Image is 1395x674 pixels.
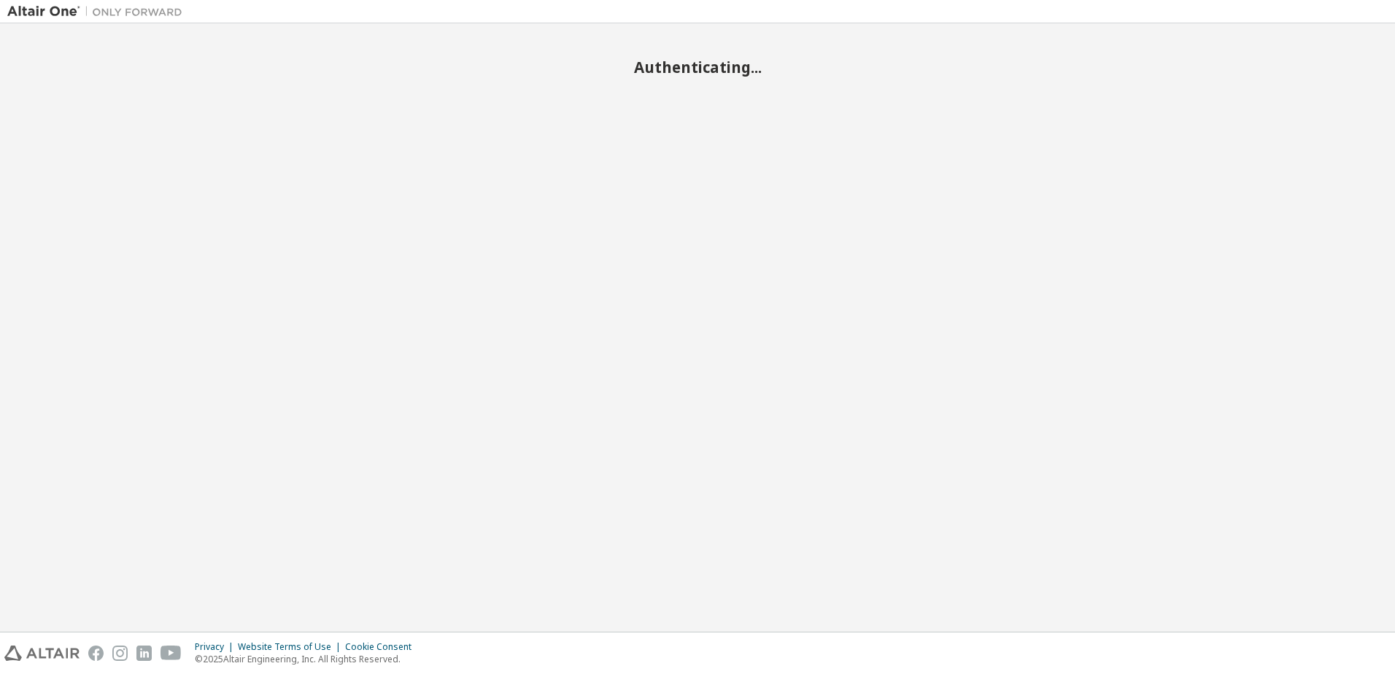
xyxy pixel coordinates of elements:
[7,58,1388,77] h2: Authenticating...
[7,4,190,19] img: Altair One
[136,646,152,661] img: linkedin.svg
[195,641,238,653] div: Privacy
[238,641,345,653] div: Website Terms of Use
[345,641,420,653] div: Cookie Consent
[161,646,182,661] img: youtube.svg
[112,646,128,661] img: instagram.svg
[195,653,420,665] p: © 2025 Altair Engineering, Inc. All Rights Reserved.
[88,646,104,661] img: facebook.svg
[4,646,80,661] img: altair_logo.svg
